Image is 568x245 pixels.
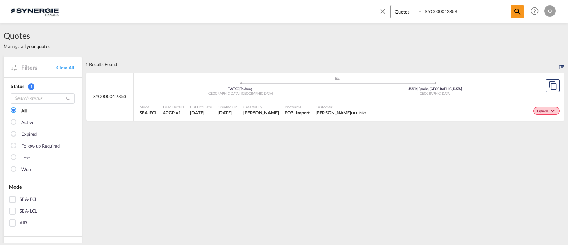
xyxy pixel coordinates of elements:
[11,83,75,90] div: Status 1
[21,131,37,138] div: Expired
[28,83,34,90] span: 1
[533,107,560,115] div: Change Status Here
[243,104,279,110] span: Created By
[559,57,564,72] div: Sort by: Created On
[93,93,127,100] span: SYC000012853
[4,43,50,49] span: Manage all your quotes
[140,104,157,110] span: Mode
[546,79,560,92] button: Copy Quote
[9,219,76,227] md-checkbox: AIR
[21,166,31,173] div: Won
[163,104,184,110] span: Load Details
[140,110,157,116] span: SEA-FCL
[21,119,34,126] div: Active
[20,219,27,227] div: AIR
[21,143,60,150] div: Follow-up Required
[285,110,310,116] div: FOB import
[163,110,184,116] span: 40GP x 1
[190,104,212,110] span: Cut Off Date
[537,109,550,114] span: Expired
[21,64,56,71] span: Filters
[285,104,310,110] span: Incoterms
[513,7,522,16] md-icon: icon-magnify
[417,87,419,91] span: |
[190,110,212,116] span: 2 Jul 2025
[351,111,366,115] span: HLC bike
[239,87,240,91] span: |
[66,96,71,101] md-icon: icon-magnify
[379,7,387,15] md-icon: icon-close
[548,81,557,90] md-icon: assets/icons/custom/copyQuote.svg
[208,91,273,95] span: [GEOGRAPHIC_DATA], [GEOGRAPHIC_DATA]
[9,184,22,190] span: Mode
[85,57,117,72] div: 1 Results Found
[20,196,38,203] div: SEA-FCL
[285,110,294,116] div: FOB
[419,91,450,95] span: [GEOGRAPHIC_DATA]
[529,5,541,17] span: Help
[293,110,310,116] div: - import
[550,109,558,113] md-icon: icon-chevron-down
[4,30,50,41] span: Quotes
[544,5,556,17] div: O
[56,64,75,71] a: Clear All
[511,5,524,18] span: icon-magnify
[529,5,544,18] div: Help
[21,154,30,161] div: Lost
[11,83,24,89] span: Status
[218,104,237,110] span: Created On
[228,87,252,91] span: TWTXG Taichung
[408,87,462,91] span: USSPK Sparks, [GEOGRAPHIC_DATA]
[316,110,367,116] span: Hala Laalj HLC bike
[9,196,76,203] md-checkbox: SEA-FCL
[86,73,564,121] div: SYC000012853 assets/icons/custom/ship-fill.svgassets/icons/custom/roll-o-plane.svgOriginTaichung ...
[379,5,390,22] span: icon-close
[218,110,237,116] span: 2 Jul 2025
[333,77,342,80] md-icon: assets/icons/custom/ship-fill.svg
[21,107,27,114] div: All
[423,5,511,18] input: Enter Quotation Number
[11,3,59,19] img: 1f56c880d42311ef80fc7dca854c8e59.png
[316,104,367,110] span: Customer
[9,208,76,215] md-checkbox: SEA-LCL
[11,93,75,104] input: Search status
[243,110,279,116] span: Karen Mercier
[20,208,37,215] div: SEA-LCL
